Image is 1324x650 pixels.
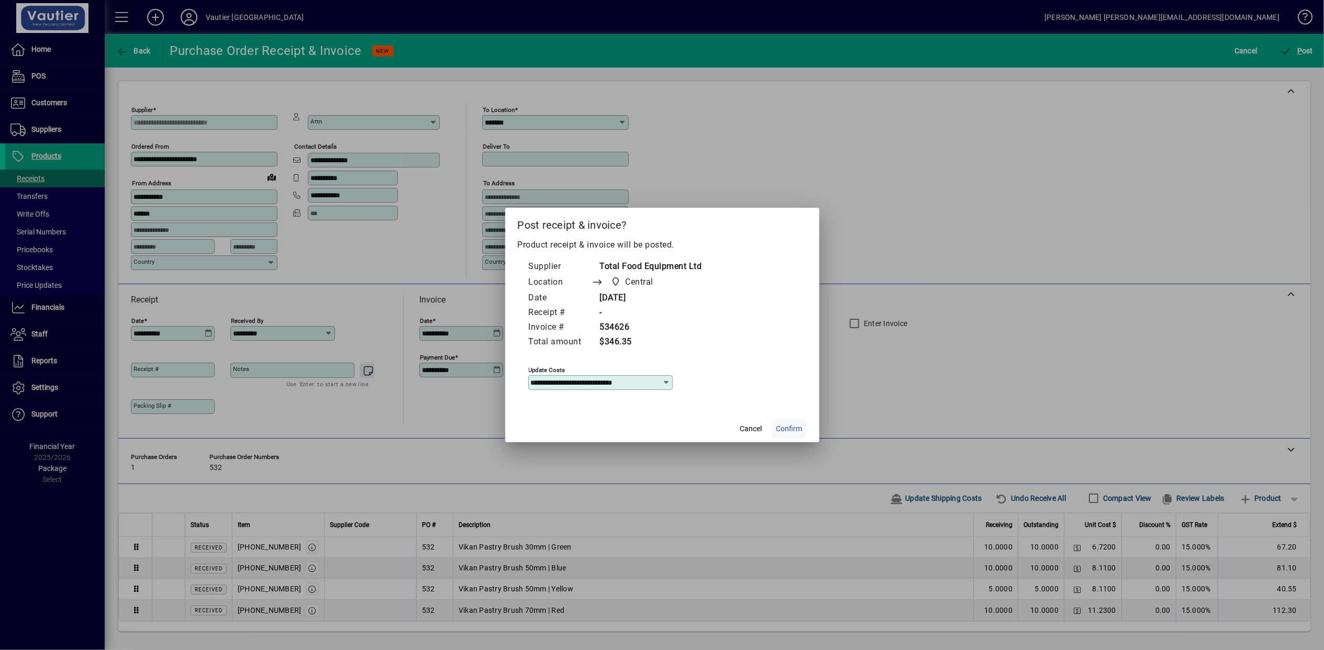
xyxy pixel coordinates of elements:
td: Total Food Equipment Ltd [592,260,702,274]
td: Total amount [528,335,592,350]
td: Supplier [528,260,592,274]
span: Cancel [740,423,762,434]
p: Product receipt & invoice will be posted. [518,239,807,251]
td: Receipt # [528,306,592,320]
td: $346.35 [592,335,702,350]
mat-label: Update costs [529,366,565,374]
td: - [592,306,702,320]
button: Cancel [735,419,768,438]
button: Confirm [772,419,807,438]
td: Location [528,274,592,291]
td: Date [528,291,592,306]
h2: Post receipt & invoice? [505,208,819,238]
td: [DATE] [592,291,702,306]
span: Central [608,275,658,289]
td: Invoice # [528,320,592,335]
span: Central [626,276,654,288]
td: 534626 [592,320,702,335]
span: Confirm [776,423,803,434]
